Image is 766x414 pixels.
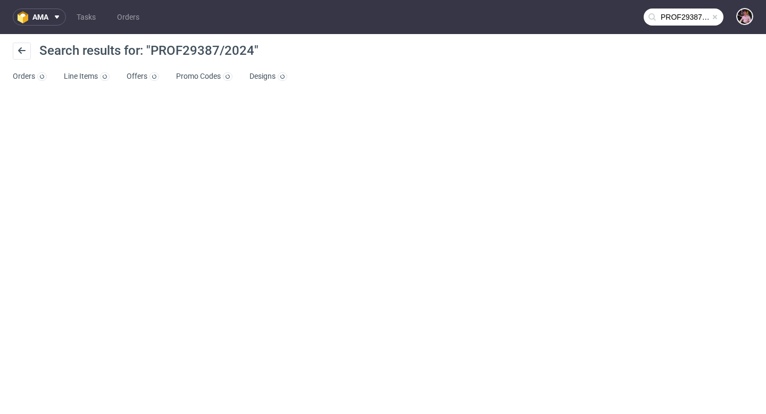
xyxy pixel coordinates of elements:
[70,9,102,26] a: Tasks
[737,9,752,24] img: Aleks Ziemkowski
[127,68,159,85] a: Offers
[18,11,32,23] img: logo
[13,9,66,26] button: ama
[64,68,110,85] a: Line Items
[111,9,146,26] a: Orders
[176,68,232,85] a: Promo Codes
[249,68,287,85] a: Designs
[39,43,259,58] span: Search results for: "PROF29387/2024"
[32,13,48,21] span: ama
[13,68,47,85] a: Orders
